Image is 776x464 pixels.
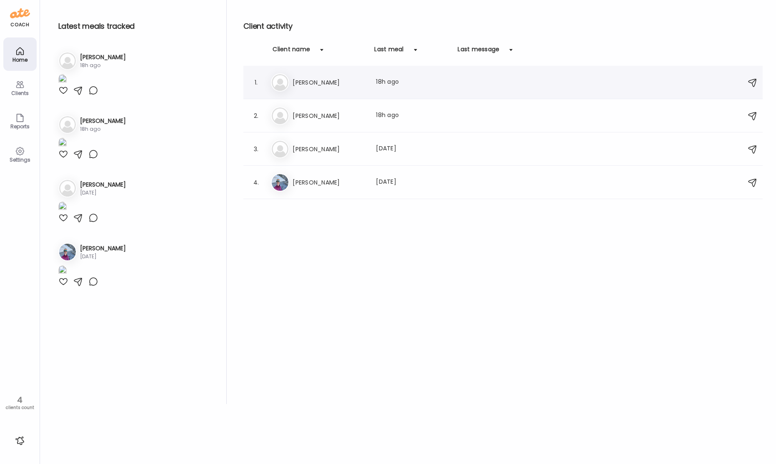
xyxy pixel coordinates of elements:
[10,21,29,28] div: coach
[376,77,449,87] div: 18h ago
[59,52,76,69] img: bg-avatar-default.svg
[58,20,213,32] h2: Latest meals tracked
[58,138,67,149] img: images%2FVAmilhZcziejevklNQqJtrBcBD52%2F0uYYG3TbAfPHm7fwHJTp%2FAQPdPq9PQirri71jDGiJ_1080
[293,77,366,87] h3: [PERSON_NAME]
[458,45,499,58] div: Last message
[3,405,37,411] div: clients count
[251,177,261,187] div: 4.
[272,107,288,124] img: bg-avatar-default.svg
[376,177,449,187] div: [DATE]
[272,141,288,157] img: bg-avatar-default.svg
[374,45,403,58] div: Last meal
[10,7,30,20] img: ate
[5,57,35,62] div: Home
[59,180,76,197] img: bg-avatar-default.svg
[272,174,288,191] img: avatars%2FZNTbtC4OAYfluk2MuplJscLQkeE2
[5,90,35,96] div: Clients
[272,74,288,91] img: bg-avatar-default.svg
[80,189,126,197] div: [DATE]
[59,244,76,260] img: avatars%2FZNTbtC4OAYfluk2MuplJscLQkeE2
[376,111,449,121] div: 18h ago
[251,144,261,154] div: 3.
[80,253,126,260] div: [DATE]
[293,177,366,187] h3: [PERSON_NAME]
[243,20,763,32] h2: Client activity
[251,111,261,121] div: 2.
[80,125,126,133] div: 18h ago
[5,124,35,129] div: Reports
[80,180,126,189] h3: [PERSON_NAME]
[273,45,310,58] div: Client name
[58,74,67,85] img: images%2FGKFXbmkc6cPLP0vp1vcobH7u7Ue2%2Fc18RR7xbTHNCy2xyKTiP%2FSLtAkuAkCApFNYPB6kFu_1080
[251,77,261,87] div: 1.
[293,144,366,154] h3: [PERSON_NAME]
[80,62,126,69] div: 18h ago
[59,116,76,133] img: bg-avatar-default.svg
[80,244,126,253] h3: [PERSON_NAME]
[376,144,449,154] div: [DATE]
[3,395,37,405] div: 4
[80,117,126,125] h3: [PERSON_NAME]
[5,157,35,162] div: Settings
[58,202,67,213] img: images%2FblWSTIpgEIR3pfRINLsBmUjfzpF3%2FHUsyFp1IQRSuSo1pg4sU%2FrNH3zwX5wThB8LiywZN6_1080
[293,111,366,121] h3: [PERSON_NAME]
[58,265,67,277] img: images%2FZNTbtC4OAYfluk2MuplJscLQkeE2%2FqN5XsMJ0eLxVhuPlInie%2F4eyo4YeKfIbg99QGlkgP_1080
[80,53,126,62] h3: [PERSON_NAME]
